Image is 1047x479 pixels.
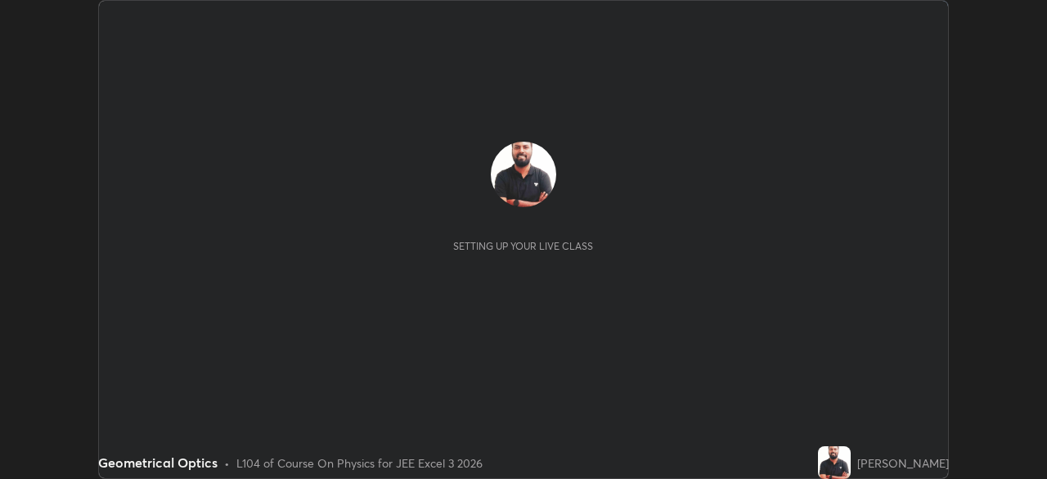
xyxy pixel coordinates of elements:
[453,240,593,252] div: Setting up your live class
[818,446,851,479] img: 08faf541e4d14fc7b1a5b06c1cc58224.jpg
[857,454,949,472] div: [PERSON_NAME]
[236,454,483,472] div: L104 of Course On Physics for JEE Excel 3 2026
[224,454,230,472] div: •
[491,142,556,207] img: 08faf541e4d14fc7b1a5b06c1cc58224.jpg
[98,453,218,472] div: Geometrical Optics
